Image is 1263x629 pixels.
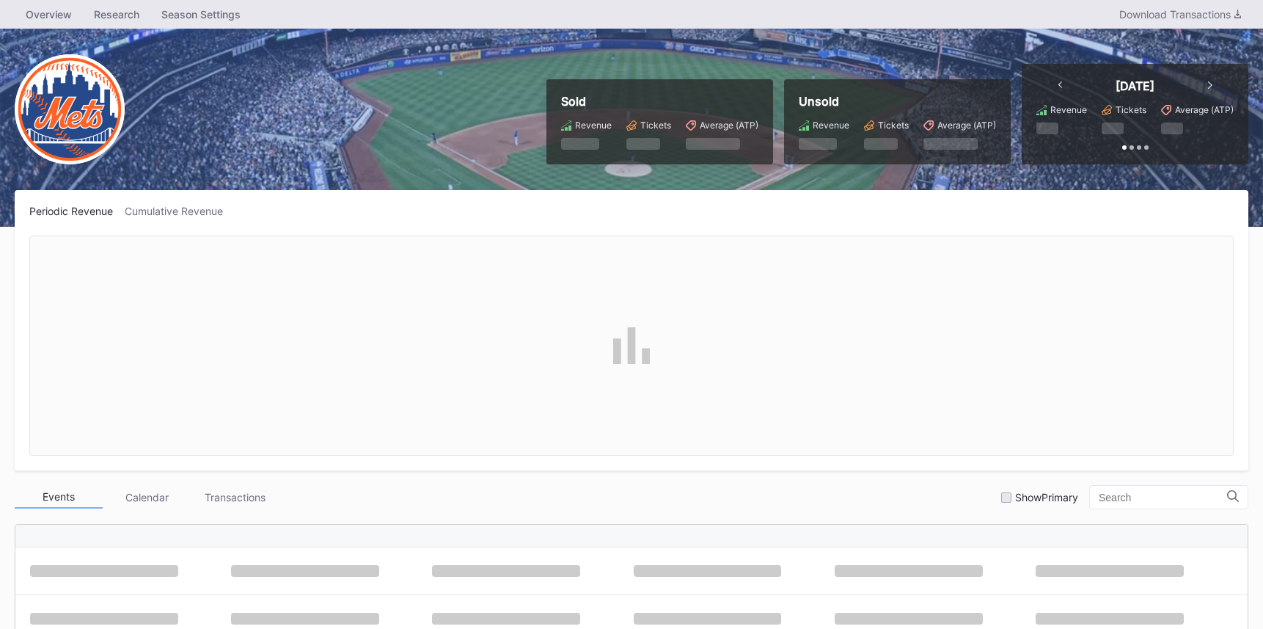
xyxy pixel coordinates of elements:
[125,205,235,217] div: Cumulative Revenue
[575,120,612,131] div: Revenue
[83,4,150,25] a: Research
[813,120,849,131] div: Revenue
[15,4,83,25] a: Overview
[150,4,252,25] a: Season Settings
[1116,104,1146,115] div: Tickets
[561,94,758,109] div: Sold
[15,54,125,164] img: New-York-Mets-Transparent.png
[1112,4,1248,24] button: Download Transactions
[799,94,996,109] div: Unsold
[1116,79,1154,93] div: [DATE]
[191,486,279,509] div: Transactions
[15,486,103,509] div: Events
[1175,104,1234,115] div: Average (ATP)
[29,205,125,217] div: Periodic Revenue
[1119,8,1241,21] div: Download Transactions
[1050,104,1087,115] div: Revenue
[700,120,758,131] div: Average (ATP)
[1015,491,1078,503] div: Show Primary
[878,120,909,131] div: Tickets
[640,120,671,131] div: Tickets
[1099,492,1227,503] input: Search
[937,120,996,131] div: Average (ATP)
[103,486,191,509] div: Calendar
